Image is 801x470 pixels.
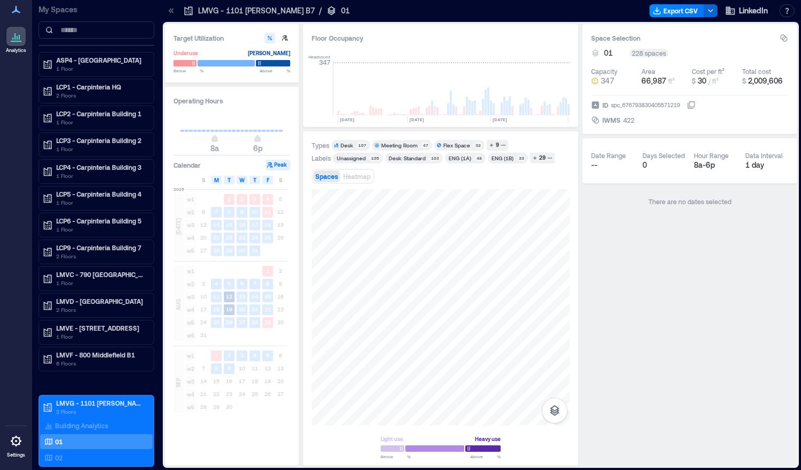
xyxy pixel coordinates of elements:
[252,234,258,241] text: 24
[601,76,614,86] span: 347
[185,363,196,374] span: w2
[56,359,146,368] p: 6 Floors
[389,154,426,162] div: Desk: Standard
[214,176,219,184] span: M
[228,352,231,359] text: 2
[173,68,203,74] span: Below %
[630,49,668,57] div: 228 spaces
[185,245,196,256] span: w5
[591,160,598,169] span: --
[215,352,218,359] text: 1
[56,109,146,118] p: LCP2 - Carpinteria Building 1
[185,207,196,218] span: w2
[279,176,282,184] span: S
[56,243,146,252] p: LCP9 - Carpinteria Building 7
[604,48,613,58] span: 01
[341,141,353,149] div: Desk
[226,319,232,325] text: 26
[56,297,146,305] p: LMVD - [GEOGRAPHIC_DATA]
[698,76,706,85] span: 30
[240,208,244,215] text: 9
[253,352,256,359] text: 4
[3,428,29,461] a: Settings
[56,270,146,279] p: LMVC - 790 [GEOGRAPHIC_DATA] B2
[530,153,555,163] button: 29
[239,319,245,325] text: 27
[228,196,231,202] text: 1
[56,171,146,180] p: 1 Floor
[602,100,608,110] span: ID
[421,142,430,148] div: 47
[473,142,482,148] div: 32
[591,151,626,160] div: Date Range
[55,421,108,430] p: Building Analytics
[7,452,25,458] p: Settings
[185,389,196,400] span: w4
[213,293,220,300] text: 11
[319,5,322,16] p: /
[381,434,403,444] div: Light use
[228,365,231,371] text: 9
[228,176,231,184] span: T
[213,306,220,312] text: 18
[341,5,350,16] p: 01
[253,144,262,153] span: 6p
[610,100,681,110] div: spc_676793830405571219
[56,163,146,171] p: LCP4 - Carpinteria Building 3
[265,293,271,300] text: 15
[213,319,220,325] text: 25
[369,155,381,161] div: 105
[173,186,184,192] span: 2025
[253,280,256,287] text: 7
[443,141,470,149] div: Flex Space
[517,155,526,161] div: 33
[266,352,269,359] text: 5
[643,160,685,170] div: 0
[313,170,340,182] button: Spaces
[267,176,269,184] span: F
[248,48,290,58] div: [PERSON_NAME]
[687,101,696,109] button: IDspc_676793830405571219
[252,306,258,312] text: 21
[493,117,507,122] text: [DATE]
[213,247,220,253] text: 28
[312,33,570,43] div: Floor Occupancy
[39,4,154,15] p: My Spaces
[538,153,547,163] div: 29
[185,376,196,387] span: w3
[265,319,271,325] text: 29
[266,267,269,274] text: 1
[692,67,724,76] div: Cost per ft²
[641,76,666,85] span: 66,987
[239,247,245,253] text: 30
[56,83,146,91] p: LCP1 - Carpinteria HQ
[474,155,483,161] div: 48
[239,221,245,228] text: 16
[315,173,338,180] span: Spaces
[475,434,501,444] div: Heavy use
[745,151,783,160] div: Data Interval
[312,154,331,162] div: Labels
[591,76,637,86] button: 347
[253,176,256,184] span: T
[173,160,201,170] h3: Calendar
[708,77,719,85] span: / ft²
[6,47,26,54] p: Analytics
[173,48,198,58] div: Underuse
[694,160,737,170] div: 8a - 6p
[252,221,258,228] text: 17
[602,115,621,125] span: IWMS
[56,198,146,207] p: 1 Floor
[739,5,768,16] span: LinkedIn
[722,2,771,19] button: LinkedIn
[265,234,271,241] text: 25
[492,154,513,162] div: ENG (1B)
[381,141,418,149] div: Meeting Room
[174,378,183,387] span: SEP
[174,218,183,235] span: [DATE]
[173,95,290,106] h3: Operating Hours
[266,196,269,202] text: 4
[266,280,269,287] text: 8
[692,77,696,85] span: $
[591,33,780,43] h3: Space Selection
